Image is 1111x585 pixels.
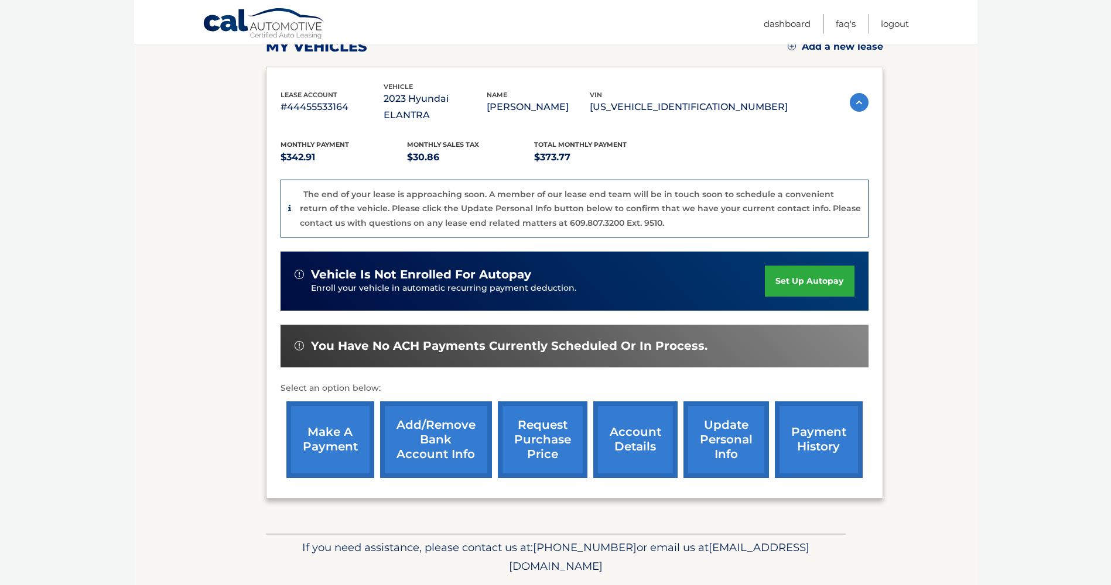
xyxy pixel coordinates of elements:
[788,42,796,50] img: add.svg
[764,14,811,33] a: Dashboard
[384,91,487,123] p: 2023 Hyundai ELANTRA
[311,339,707,353] span: You have no ACH payments currently scheduled or in process.
[850,93,869,112] img: accordion-active.svg
[533,541,637,554] span: [PHONE_NUMBER]
[788,41,883,53] a: Add a new lease
[311,267,531,282] span: vehicle is not enrolled for autopay
[407,149,534,166] p: $30.86
[281,140,349,149] span: Monthly Payment
[286,401,374,478] a: make a payment
[384,82,413,91] span: vehicle
[498,401,587,478] a: request purchase price
[836,14,856,33] a: FAQ's
[266,38,367,56] h2: my vehicles
[281,149,408,166] p: $342.91
[487,99,590,115] p: [PERSON_NAME]
[281,381,869,395] p: Select an option below:
[534,140,627,149] span: Total Monthly Payment
[203,8,326,42] a: Cal Automotive
[295,270,304,279] img: alert-white.svg
[380,401,492,478] a: Add/Remove bank account info
[590,99,788,115] p: [US_VEHICLE_IDENTIFICATION_NUMBER]
[487,91,507,99] span: name
[881,14,909,33] a: Logout
[281,91,337,99] span: lease account
[311,282,765,295] p: Enroll your vehicle in automatic recurring payment deduction.
[300,189,861,228] p: The end of your lease is approaching soon. A member of our lease end team will be in touch soon t...
[281,99,384,115] p: #44455533164
[683,401,769,478] a: update personal info
[534,149,661,166] p: $373.77
[274,538,838,576] p: If you need assistance, please contact us at: or email us at
[775,401,863,478] a: payment history
[765,266,854,297] a: set up autopay
[407,140,479,149] span: Monthly sales Tax
[590,91,602,99] span: vin
[295,341,304,350] img: alert-white.svg
[593,401,678,478] a: account details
